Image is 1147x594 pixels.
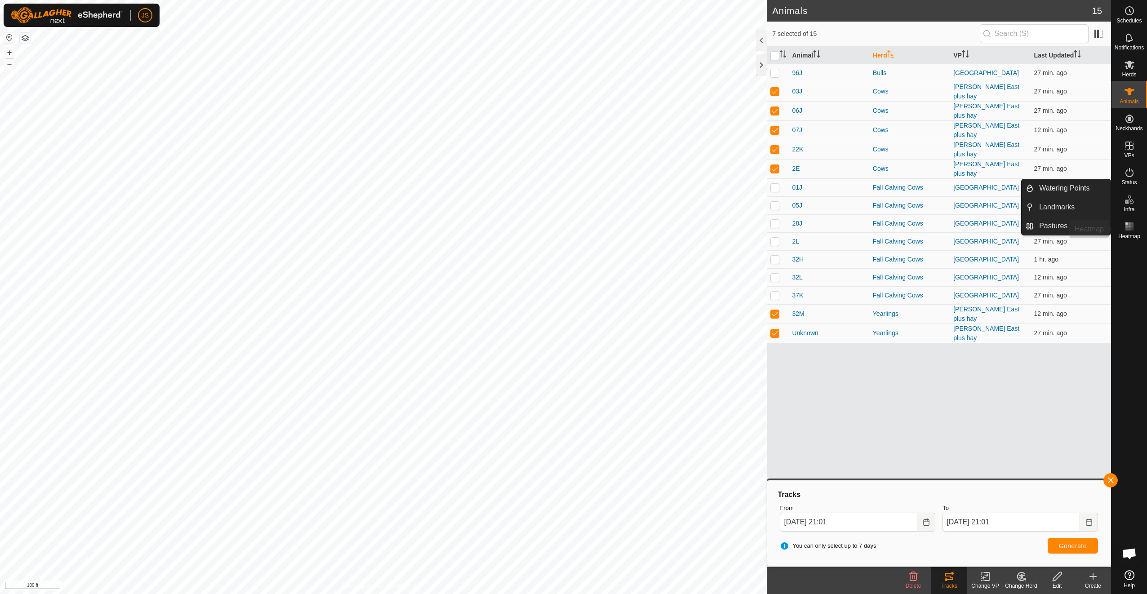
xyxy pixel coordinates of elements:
button: Choose Date [917,513,935,532]
button: + [4,47,15,58]
p-sorticon: Activate to sort [1074,52,1081,59]
span: Heatmap [1118,234,1140,239]
span: Infra [1124,207,1134,212]
button: Choose Date [1080,513,1098,532]
span: 05J [792,201,802,210]
span: Unknown [792,328,818,338]
a: [GEOGRAPHIC_DATA] [953,238,1019,245]
div: Open chat [1116,540,1143,567]
th: Herd [869,47,950,64]
div: Change VP [967,582,1003,590]
span: Generate [1059,542,1087,550]
span: JS [142,11,149,20]
li: Pastures [1022,217,1111,235]
span: Watering Points [1039,183,1089,194]
button: Map Layers [20,33,31,44]
li: Landmarks [1022,198,1111,216]
span: Sep 15, 2025, 8:35 PM [1034,292,1067,299]
span: 28J [792,219,802,228]
span: VPs [1124,153,1134,158]
span: 22K [792,145,803,154]
a: [GEOGRAPHIC_DATA] [953,184,1019,191]
span: 06J [792,106,802,115]
a: [PERSON_NAME] East plus hay [953,102,1019,119]
span: Herds [1122,72,1136,77]
span: Sep 15, 2025, 8:50 PM [1034,274,1067,281]
span: 32L [792,273,802,282]
img: Gallagher Logo [11,7,123,23]
div: Tracks [931,582,967,590]
span: You can only select up to 7 days [780,541,876,550]
li: Watering Points [1022,179,1111,197]
span: 03J [792,87,802,96]
a: [PERSON_NAME] East plus hay [953,325,1019,341]
a: [GEOGRAPHIC_DATA] [953,292,1019,299]
span: 7 selected of 15 [772,29,979,39]
span: Sep 15, 2025, 8:50 PM [1034,310,1067,317]
span: Delete [906,583,921,589]
div: Cows [873,106,946,115]
div: Change Herd [1003,582,1039,590]
div: Fall Calving Cows [873,237,946,246]
label: From [780,504,935,513]
div: Bulls [873,68,946,78]
a: [PERSON_NAME] East plus hay [953,306,1019,322]
th: VP [950,47,1030,64]
div: Create [1075,582,1111,590]
div: Fall Calving Cows [873,291,946,300]
span: 01J [792,183,802,192]
button: Reset Map [4,32,15,43]
span: 32M [792,309,804,319]
a: [PERSON_NAME] East plus hay [953,83,1019,100]
div: Cows [873,87,946,96]
a: [PERSON_NAME] East plus hay [953,141,1019,158]
input: Search (S) [980,24,1089,43]
span: Landmarks [1039,202,1075,213]
span: Sep 15, 2025, 8:35 PM [1034,146,1067,153]
span: 07J [792,125,802,135]
span: Sep 15, 2025, 8:35 PM [1034,165,1067,172]
div: Fall Calving Cows [873,183,946,192]
a: Help [1111,567,1147,592]
span: 2L [792,237,799,246]
p-sorticon: Activate to sort [962,52,969,59]
div: Yearlings [873,309,946,319]
span: Sep 15, 2025, 8:35 PM [1034,88,1067,95]
a: Contact Us [392,582,419,590]
div: Fall Calving Cows [873,201,946,210]
span: 37K [792,291,803,300]
span: 2E [792,164,800,173]
span: Schedules [1116,18,1142,23]
a: [GEOGRAPHIC_DATA] [953,256,1019,263]
a: Landmarks [1034,198,1111,216]
div: Fall Calving Cows [873,219,946,228]
a: [PERSON_NAME] East plus hay [953,122,1019,138]
button: – [4,59,15,70]
label: To [942,504,1098,513]
div: Edit [1039,582,1075,590]
span: 15 [1092,4,1102,18]
a: [GEOGRAPHIC_DATA] [953,202,1019,209]
p-sorticon: Activate to sort [779,52,787,59]
a: [GEOGRAPHIC_DATA] [953,274,1019,281]
span: Pastures [1039,221,1067,231]
span: 32H [792,255,804,264]
span: Notifications [1115,45,1144,50]
span: Status [1121,180,1137,185]
span: Animals [1120,99,1139,104]
p-sorticon: Activate to sort [887,52,894,59]
div: Cows [873,125,946,135]
a: Watering Points [1034,179,1111,197]
span: Sep 15, 2025, 8:35 PM [1034,238,1067,245]
th: Last Updated [1031,47,1111,64]
a: [GEOGRAPHIC_DATA] [953,69,1019,76]
h2: Animals [772,5,1092,16]
div: Yearlings [873,328,946,338]
span: Help [1124,583,1135,588]
a: Privacy Policy [348,582,382,590]
div: Cows [873,145,946,154]
div: Cows [873,164,946,173]
span: Sep 15, 2025, 7:35 PM [1034,256,1059,263]
a: Pastures [1034,217,1111,235]
span: Sep 15, 2025, 8:35 PM [1034,107,1067,114]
